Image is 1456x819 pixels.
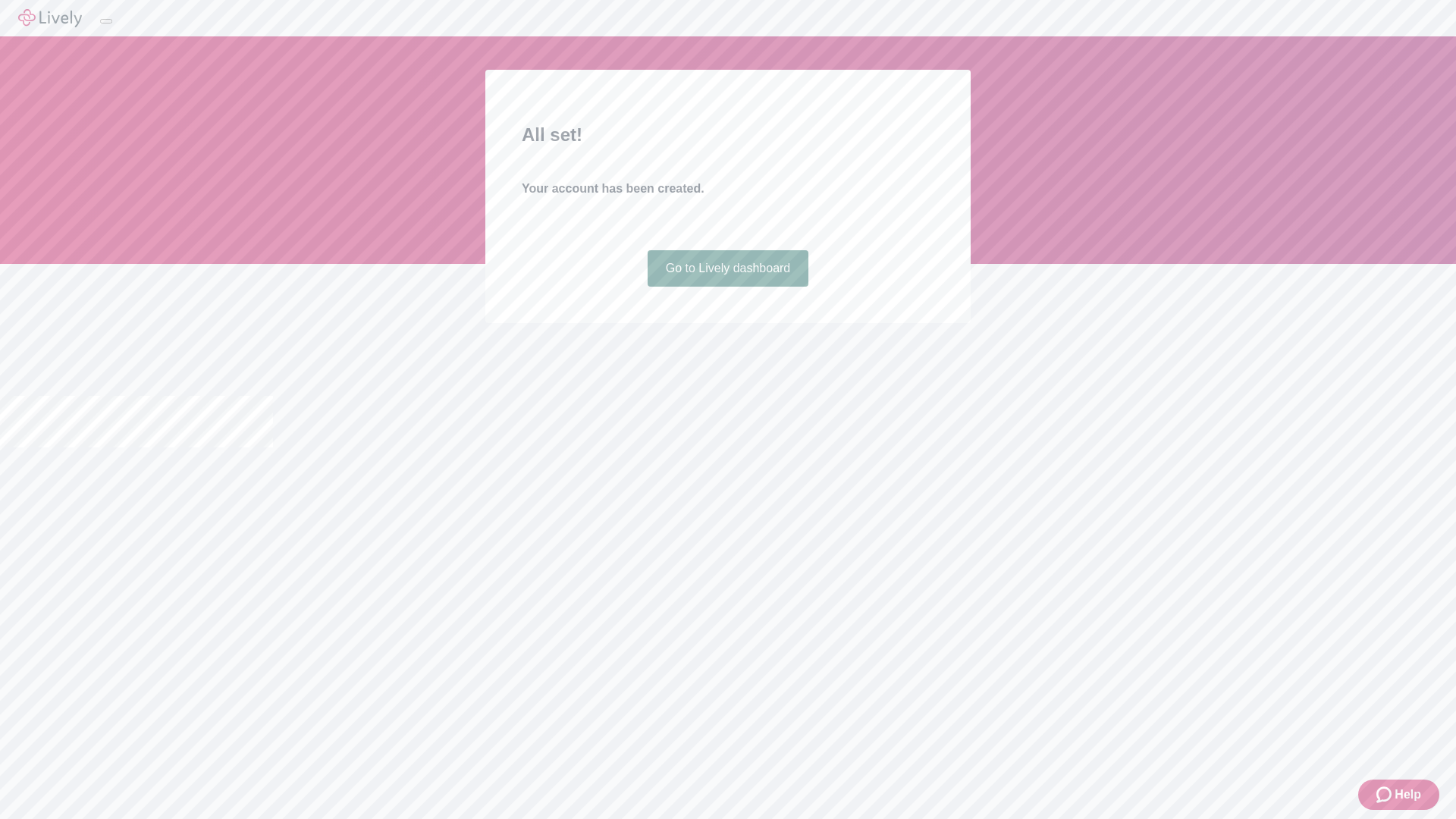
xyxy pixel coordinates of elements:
[522,121,934,149] h2: All set!
[648,250,809,287] a: Go to Lively dashboard
[100,19,112,24] button: Log out
[1358,780,1439,810] button: Zendesk support iconHelp
[522,180,934,198] h4: Your account has been created.
[1376,786,1395,804] svg: Zendesk support icon
[1395,786,1421,804] span: Help
[18,9,82,27] img: Lively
